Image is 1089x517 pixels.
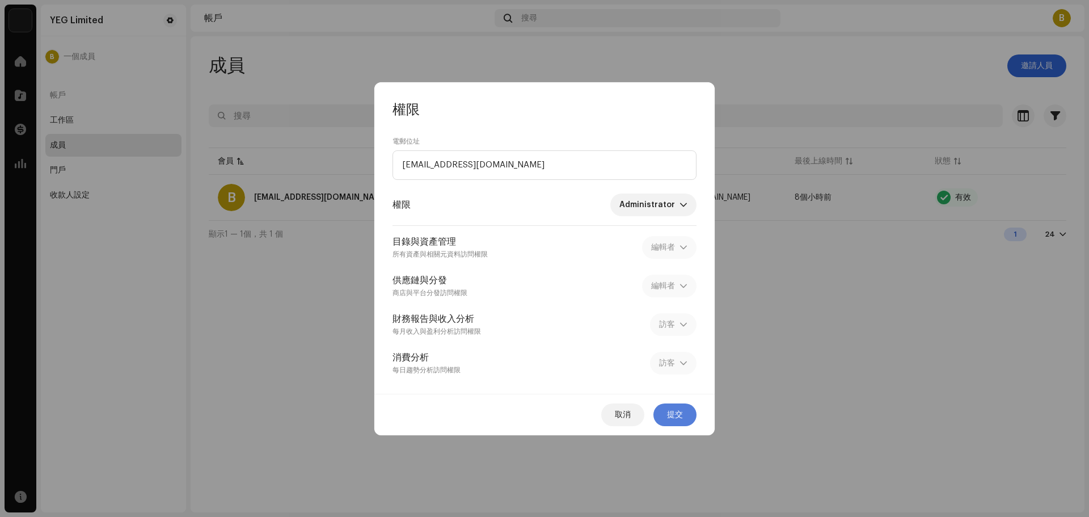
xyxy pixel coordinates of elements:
small: 每日趨勢分析訪問權限 [392,367,461,373]
small: 所有資產與相關元資料訪問權限 [392,251,488,258]
h5: 供應鏈與分發 [392,274,467,287]
button: 取消 [601,403,644,426]
h5: 權限 [392,198,411,212]
span: 提交 [667,403,683,426]
div: 權限 [392,100,697,119]
h5: 財務報告與收入分析 [392,312,481,326]
small: 每月收入與盈利分析訪問權限 [392,328,481,335]
label: 電郵位址 [392,137,420,146]
span: Administrator [619,194,679,216]
span: 取消 [615,403,631,426]
div: dropdown trigger [679,194,687,216]
button: 提交 [653,403,697,426]
h5: 目錄與資產管理 [392,235,488,249]
h5: 消費分析 [392,351,461,364]
input: 輸入電郵 [392,150,697,180]
small: 商店與平台分發訪問權限 [392,289,467,296]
